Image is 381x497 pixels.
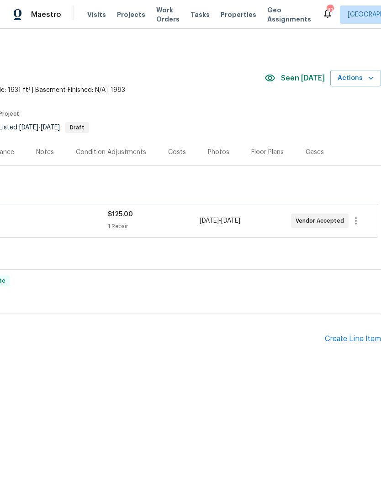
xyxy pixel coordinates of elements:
[330,70,381,87] button: Actions
[108,222,199,231] div: 1 Repair
[190,11,210,18] span: Tasks
[66,125,88,130] span: Draft
[108,211,133,218] span: $125.00
[338,73,374,84] span: Actions
[19,124,38,131] span: [DATE]
[306,148,324,157] div: Cases
[36,148,54,157] div: Notes
[221,218,240,224] span: [DATE]
[221,10,256,19] span: Properties
[117,10,145,19] span: Projects
[251,148,284,157] div: Floor Plans
[87,10,106,19] span: Visits
[41,124,60,131] span: [DATE]
[76,148,146,157] div: Condition Adjustments
[31,10,61,19] span: Maestro
[168,148,186,157] div: Costs
[200,216,240,225] span: -
[327,5,333,15] div: 41
[156,5,180,24] span: Work Orders
[281,74,325,83] span: Seen [DATE]
[325,335,381,343] div: Create Line Item
[200,218,219,224] span: [DATE]
[208,148,229,157] div: Photos
[296,216,348,225] span: Vendor Accepted
[267,5,311,24] span: Geo Assignments
[19,124,60,131] span: -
